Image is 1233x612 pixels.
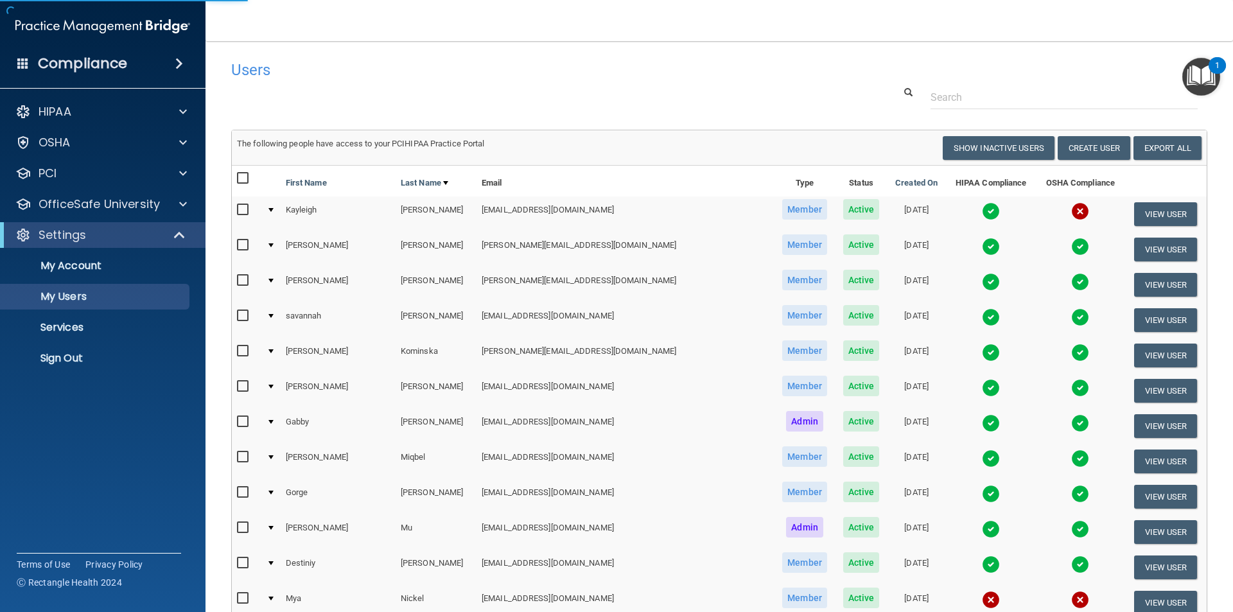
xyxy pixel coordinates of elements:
td: [PERSON_NAME][EMAIL_ADDRESS][DOMAIN_NAME] [477,267,774,302]
td: [PERSON_NAME] [396,232,477,267]
td: [EMAIL_ADDRESS][DOMAIN_NAME] [477,197,774,232]
span: Active [843,517,880,538]
img: tick.e7d51cea.svg [1071,485,1089,503]
img: tick.e7d51cea.svg [982,273,1000,291]
span: Ⓒ Rectangle Health 2024 [17,576,122,589]
span: Active [843,411,880,432]
button: View User [1134,344,1198,367]
button: View User [1134,520,1198,544]
td: Gabby [281,408,396,444]
td: [DATE] [888,550,946,585]
span: Admin [786,517,823,538]
td: [EMAIL_ADDRESS][DOMAIN_NAME] [477,408,774,444]
th: OSHA Compliance [1036,166,1124,197]
td: [PERSON_NAME][EMAIL_ADDRESS][DOMAIN_NAME] [477,232,774,267]
span: Member [782,482,827,502]
input: Search [931,85,1198,109]
a: First Name [286,175,327,191]
td: [PERSON_NAME][EMAIL_ADDRESS][DOMAIN_NAME] [477,338,774,373]
td: [DATE] [888,514,946,550]
button: View User [1134,414,1198,438]
span: Member [782,199,827,220]
td: [DATE] [888,373,946,408]
button: View User [1134,485,1198,509]
td: [PERSON_NAME] [281,267,396,302]
span: Member [782,270,827,290]
span: Member [782,234,827,255]
button: Show Inactive Users [943,136,1054,160]
img: tick.e7d51cea.svg [1071,273,1089,291]
th: HIPAA Compliance [946,166,1036,197]
td: [DATE] [888,479,946,514]
td: [PERSON_NAME] [396,267,477,302]
img: tick.e7d51cea.svg [1071,308,1089,326]
img: cross.ca9f0e7f.svg [1071,591,1089,609]
img: tick.e7d51cea.svg [1071,520,1089,538]
button: View User [1134,273,1198,297]
div: 1 [1215,66,1220,82]
span: Active [843,234,880,255]
p: HIPAA [39,104,71,119]
span: The following people have access to your PCIHIPAA Practice Portal [237,139,485,148]
img: tick.e7d51cea.svg [982,520,1000,538]
a: Settings [15,227,186,243]
img: tick.e7d51cea.svg [1071,238,1089,256]
td: [DATE] [888,338,946,373]
img: tick.e7d51cea.svg [982,308,1000,326]
button: View User [1134,308,1198,332]
td: [EMAIL_ADDRESS][DOMAIN_NAME] [477,479,774,514]
td: Kayleigh [281,197,396,232]
span: Active [843,199,880,220]
span: Member [782,340,827,361]
a: Export All [1133,136,1202,160]
span: Active [843,305,880,326]
td: [DATE] [888,302,946,338]
th: Type [774,166,835,197]
img: PMB logo [15,13,190,39]
span: Member [782,552,827,573]
img: cross.ca9f0e7f.svg [982,591,1000,609]
span: Active [843,270,880,290]
img: tick.e7d51cea.svg [1071,450,1089,468]
p: OSHA [39,135,71,150]
td: [PERSON_NAME] [281,444,396,479]
td: [DATE] [888,408,946,444]
span: Active [843,588,880,608]
a: Privacy Policy [85,558,143,571]
span: Admin [786,411,823,432]
p: OfficeSafe University [39,197,160,212]
td: savannah [281,302,396,338]
a: HIPAA [15,104,187,119]
td: [PERSON_NAME] [396,197,477,232]
img: tick.e7d51cea.svg [982,414,1000,432]
button: View User [1134,202,1198,226]
img: tick.e7d51cea.svg [982,450,1000,468]
span: Member [782,588,827,608]
span: Member [782,305,827,326]
span: Active [843,446,880,467]
a: OSHA [15,135,187,150]
button: View User [1134,379,1198,403]
button: Create User [1058,136,1130,160]
td: [EMAIL_ADDRESS][DOMAIN_NAME] [477,514,774,550]
p: Settings [39,227,86,243]
td: [EMAIL_ADDRESS][DOMAIN_NAME] [477,550,774,585]
span: Active [843,376,880,396]
td: [EMAIL_ADDRESS][DOMAIN_NAME] [477,444,774,479]
img: cross.ca9f0e7f.svg [1071,202,1089,220]
td: [EMAIL_ADDRESS][DOMAIN_NAME] [477,373,774,408]
span: Member [782,376,827,396]
p: PCI [39,166,57,181]
td: [DATE] [888,232,946,267]
td: [PERSON_NAME] [396,302,477,338]
img: tick.e7d51cea.svg [982,238,1000,256]
h4: Compliance [38,55,127,73]
p: My Users [8,290,184,303]
p: My Account [8,259,184,272]
img: tick.e7d51cea.svg [1071,379,1089,397]
a: Created On [895,175,938,191]
th: Email [477,166,774,197]
button: View User [1134,555,1198,579]
td: [PERSON_NAME] [281,514,396,550]
img: tick.e7d51cea.svg [982,555,1000,573]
